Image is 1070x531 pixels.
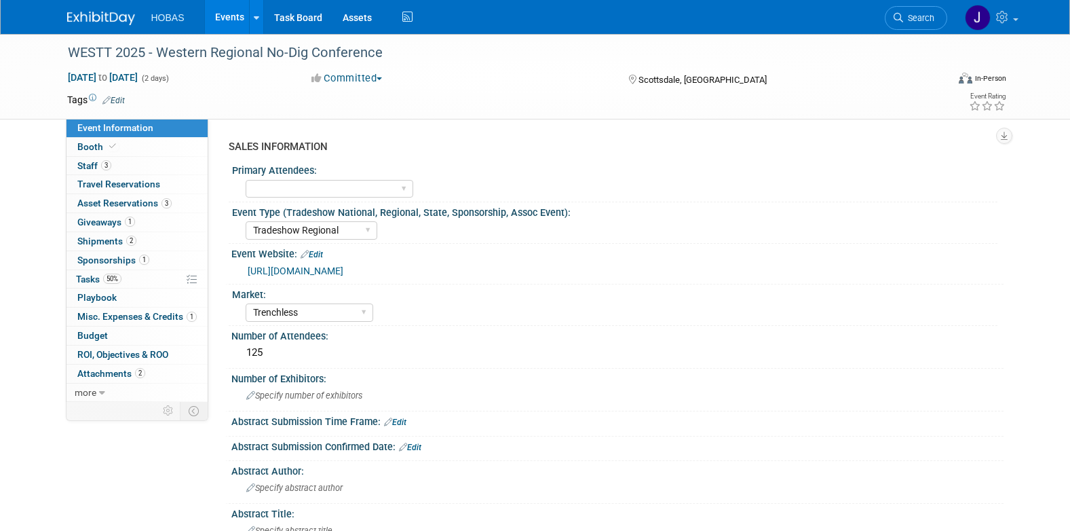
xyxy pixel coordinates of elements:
div: 125 [242,342,993,363]
a: Edit [384,418,406,427]
div: Abstract Author: [231,461,1004,478]
div: Primary Attendees: [232,160,997,177]
button: Committed [307,71,387,86]
span: 1 [139,255,149,265]
span: Search [903,13,934,23]
a: Edit [102,96,125,105]
div: Abstract Title: [231,504,1004,521]
div: Event Type (Tradeshow National, Regional, State, Sponsorship, Assoc Event): [232,202,997,219]
a: Search [885,6,947,30]
span: Budget [77,330,108,341]
span: 3 [161,198,172,208]
a: Giveaways1 [66,213,208,232]
img: JD Demore [965,5,991,31]
a: Edit [399,443,421,452]
span: 50% [103,274,121,284]
span: Misc. Expenses & Credits [77,311,197,322]
a: Booth [66,138,208,156]
span: Travel Reservations [77,179,160,189]
div: SALES INFORMATION [229,140,993,154]
a: Budget [66,327,208,345]
a: Travel Reservations [66,175,208,194]
a: Staff3 [66,157,208,175]
a: Misc. Expenses & Credits1 [66,308,208,326]
div: Number of Attendees: [231,326,1004,343]
span: 3 [101,160,111,170]
span: (2 days) [140,74,169,83]
span: to [96,72,109,83]
span: 2 [135,368,145,378]
a: Shipments2 [66,232,208,251]
span: Tasks [76,274,121,285]
a: Sponsorships1 [66,251,208,270]
span: 2 [126,236,136,246]
div: Abstract Submission Time Frame: [231,411,1004,429]
a: Tasks50% [66,270,208,289]
div: In-Person [974,73,1006,84]
span: [DATE] [DATE] [67,71,138,84]
div: Abstract Submission Confirmed Date: [231,437,1004,454]
td: Personalize Event Tab Strip [157,402,180,420]
a: Playbook [66,289,208,307]
div: WESTT 2025 - Western Regional No-Dig Conference [63,41,927,65]
i: Booth reservation complete [109,143,116,150]
span: Playbook [77,292,117,303]
span: Attachments [77,368,145,379]
div: Event Format [867,71,1007,91]
td: Toggle Event Tabs [180,402,208,420]
span: Sponsorships [77,255,149,265]
a: [URL][DOMAIN_NAME] [248,265,343,276]
span: Staff [77,160,111,171]
a: Attachments2 [66,365,208,383]
span: ROI, Objectives & ROO [77,349,168,360]
a: Edit [301,250,323,259]
img: ExhibitDay [67,12,135,25]
span: Scottsdale, [GEOGRAPHIC_DATA] [638,75,767,85]
span: Booth [77,141,119,152]
span: HOBAS [151,12,185,23]
span: Shipments [77,236,136,246]
span: Event Information [77,122,153,133]
td: Tags [67,93,125,107]
img: Format-Inperson.png [959,73,972,84]
a: more [66,384,208,402]
div: Market: [232,285,997,301]
span: Specify number of exhibitors [246,390,362,401]
span: Asset Reservations [77,198,172,208]
div: Event Website: [231,244,1004,261]
div: Event Rating [969,93,1006,100]
span: 1 [125,217,135,227]
span: Specify abstract author [246,483,343,493]
div: Number of Exhibitors: [231,369,1004,386]
span: 1 [187,312,197,322]
a: ROI, Objectives & ROO [66,346,208,364]
span: more [75,387,96,398]
span: Giveaways [77,217,135,227]
a: Asset Reservations3 [66,194,208,213]
a: Event Information [66,119,208,137]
